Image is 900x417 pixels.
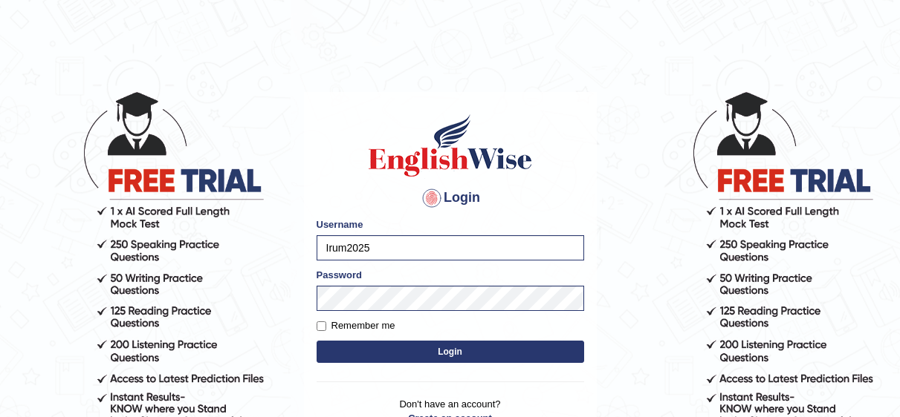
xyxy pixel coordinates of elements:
[317,217,363,232] label: Username
[317,268,362,282] label: Password
[317,341,584,363] button: Login
[366,112,535,179] img: Logo of English Wise sign in for intelligent practice with AI
[317,321,326,331] input: Remember me
[317,318,395,333] label: Remember me
[317,186,584,210] h4: Login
